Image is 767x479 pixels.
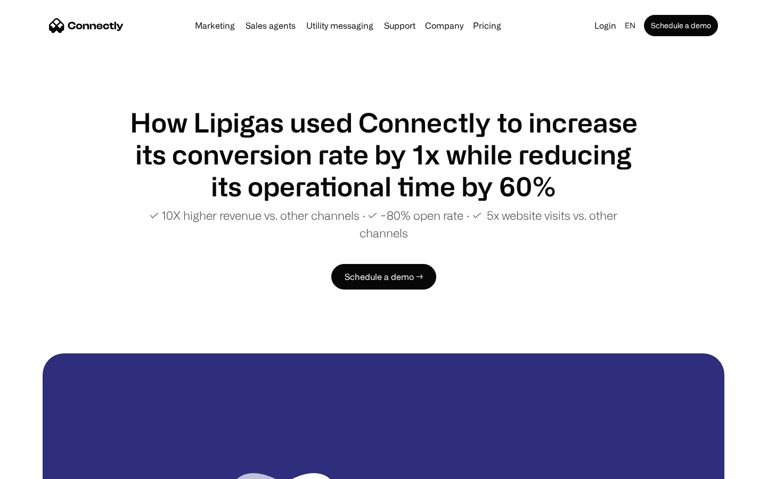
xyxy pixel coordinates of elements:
ul: Language list [21,460,64,475]
p: ✓ 10X higher revenue vs. other channels ∙ ✓ ~80% open rate ∙ ✓ 5x website visits vs. other channels [128,207,639,242]
h1: How Lipigas used Connectly to increase its conversion rate by 1x while reducing its operational t... [128,106,639,202]
div: Company [425,18,463,33]
div: en [625,18,635,33]
div: en [621,18,642,33]
a: Login [590,18,621,33]
a: home [49,18,124,34]
div: Company [422,18,467,33]
a: Sales agents [241,21,300,30]
aside: Language selected: English [11,459,64,475]
a: Support [380,21,420,30]
a: Pricing [469,21,505,30]
a: Marketing [191,21,239,30]
a: Schedule a demo [644,15,718,36]
a: Utility messaging [302,21,378,30]
a: Schedule a demo → [331,264,436,290]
